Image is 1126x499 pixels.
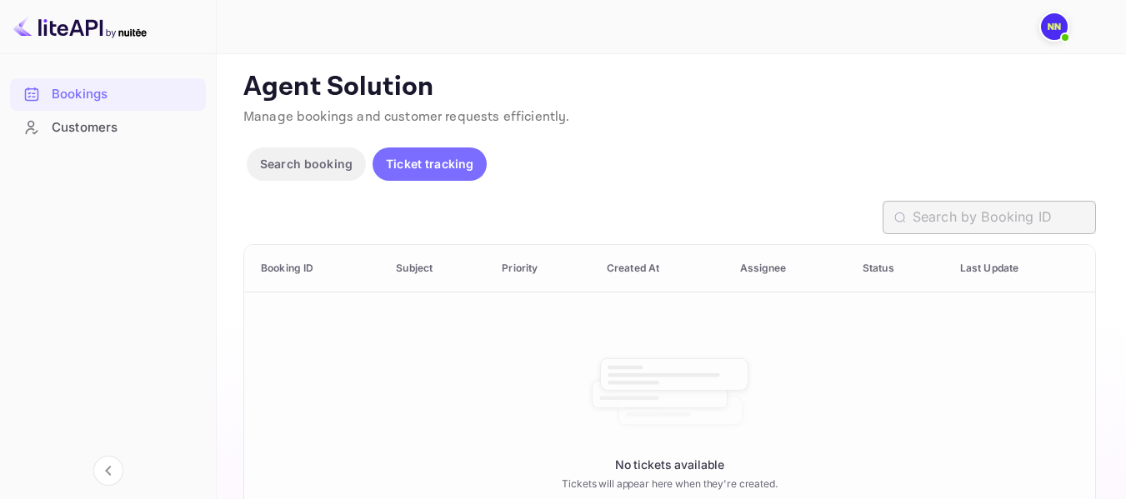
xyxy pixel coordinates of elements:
[10,112,206,144] div: Customers
[13,13,147,40] img: LiteAPI logo
[244,245,383,292] th: Booking ID
[10,112,206,142] a: Customers
[52,118,198,137] div: Customers
[615,456,724,473] p: No tickets available
[587,342,753,442] img: No tickets available
[52,85,198,104] div: Bookings
[243,71,1096,104] p: Agent Solution
[10,78,206,111] div: Bookings
[10,78,206,109] a: Bookings
[947,245,1095,292] th: Last Update
[913,201,1096,234] input: Search by Booking ID
[1041,13,1068,40] img: N/A N/A
[488,245,593,292] th: Priority
[593,245,727,292] th: Created At
[243,108,570,126] span: Manage bookings and customer requests efficiently.
[386,155,473,172] p: Ticket tracking
[727,245,849,292] th: Assignee
[849,245,947,292] th: Status
[260,155,353,172] p: Search booking
[93,456,123,486] button: Collapse navigation
[383,245,488,292] th: Subject
[562,477,777,492] p: Tickets will appear here when they're created.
